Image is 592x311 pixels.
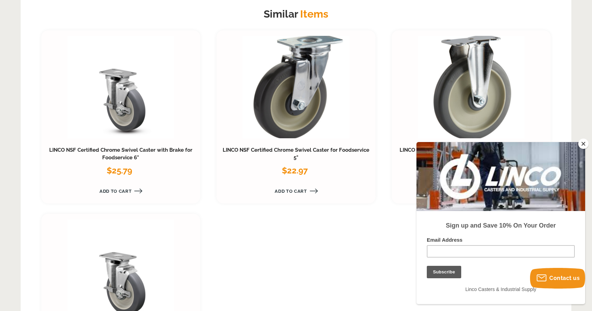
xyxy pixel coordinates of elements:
a: LINCO NSF Certified Chrome Swivel Caster with Brake for Foodservice 6" [49,147,192,161]
span: Items [298,8,328,20]
button: Contact us [530,268,585,289]
span: $25.79 [107,165,132,175]
a: Add to Cart [397,184,535,198]
input: Subscribe [10,124,45,136]
span: Add to Cart [275,189,307,194]
span: $22.97 [282,165,308,175]
h2: Similar [41,7,551,22]
span: Linco Casters & Industrial Supply [49,144,120,150]
span: Add to Cart [99,189,131,194]
strong: Sign up and Save 10% On Your Order [29,80,139,87]
a: Add to Cart [47,184,184,198]
a: LINCO NSF Certified Chrome Swivel Caster for Foodservice 5" [223,147,369,161]
span: Contact us [549,275,580,281]
a: Add to Cart [222,184,360,198]
button: Close [578,139,589,149]
label: Email Address [10,95,158,103]
a: LINCO NSF Certified Chrome Rigid Caster for Foodservice 6" [400,147,543,161]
